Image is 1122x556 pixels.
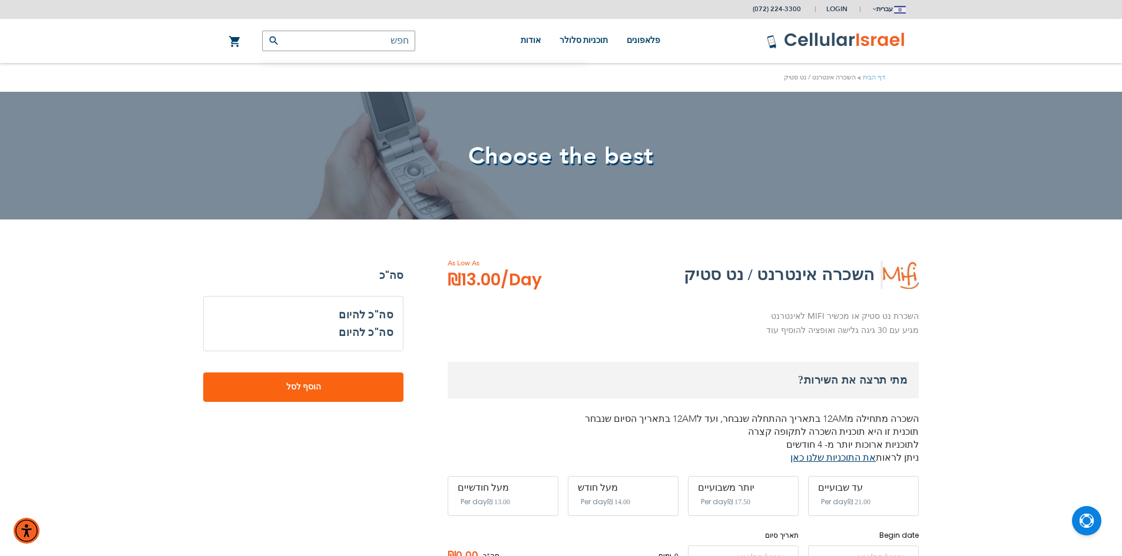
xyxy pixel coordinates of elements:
[487,498,510,506] span: ‏13.00 ₪
[448,268,542,292] span: ₪13.00
[883,261,919,289] img: השכרה אינטרנט / נט סטיק
[826,5,848,14] span: Login
[894,6,906,14] img: Jerusalem
[818,482,909,493] div: עד שבועיים
[448,258,574,268] span: As Low As
[448,425,919,464] p: תוכנית זו היא תוכנית השכרה לתקופה קצרה לתוכניות ארוכות יותר מ- 4 חודשים ניתן לראות
[753,5,801,14] a: (072) 224-3300
[581,497,607,507] span: Per day
[848,498,871,506] span: ‏21.00 ₪
[14,518,39,544] div: תפריט נגישות
[461,497,487,507] span: Per day
[521,36,541,45] span: אודות
[560,36,608,45] span: תוכניות סלולר
[627,36,660,45] span: פלאפונים
[766,32,906,49] img: לוגו סלולר ישראל
[458,482,548,493] div: מעל חודשיים
[607,498,630,506] span: ‏14.00 ₪
[339,324,393,341] h3: סה"כ להיום
[242,381,365,393] span: הוסף לסל
[790,451,876,464] a: את התוכניות שלנו כאן
[203,372,403,402] button: הוסף לסל
[501,268,542,292] span: /Day
[578,482,668,493] div: מעל חודש
[203,267,403,284] strong: סה"כ
[468,140,654,172] span: Choose the best
[727,498,750,506] span: ‏17.50 ₪
[863,73,885,82] a: דף הבית
[821,497,848,507] span: Per day
[560,19,608,63] a: תוכניות סלולר
[688,530,799,541] label: תאריך סיום
[701,497,727,507] span: Per day
[871,1,906,18] button: עברית
[262,31,415,51] input: חפש
[684,263,875,287] h2: השכרה אינטרנט / נט סטיק
[448,412,919,425] p: השכרה מתחילה מ12AM בתאריך ההתחלה שנבחר, ועד ל12AM בתאריך הסיום שנבחר
[808,530,919,541] label: Begin date
[213,306,393,324] h3: סה"כ להיום
[448,309,919,338] p: השכרת נט סטיק או מכשיר MIFI לאינטרנט מגיע עם 30 גיגה גלישה ואופציה להוסיף עוד
[784,72,863,83] li: השכרה אינטרנט / נט סטיק
[448,362,919,398] h3: מתי תרצה את השירות?
[698,482,789,493] div: יותר משבועיים
[521,19,541,63] a: אודות
[627,19,660,63] a: פלאפונים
